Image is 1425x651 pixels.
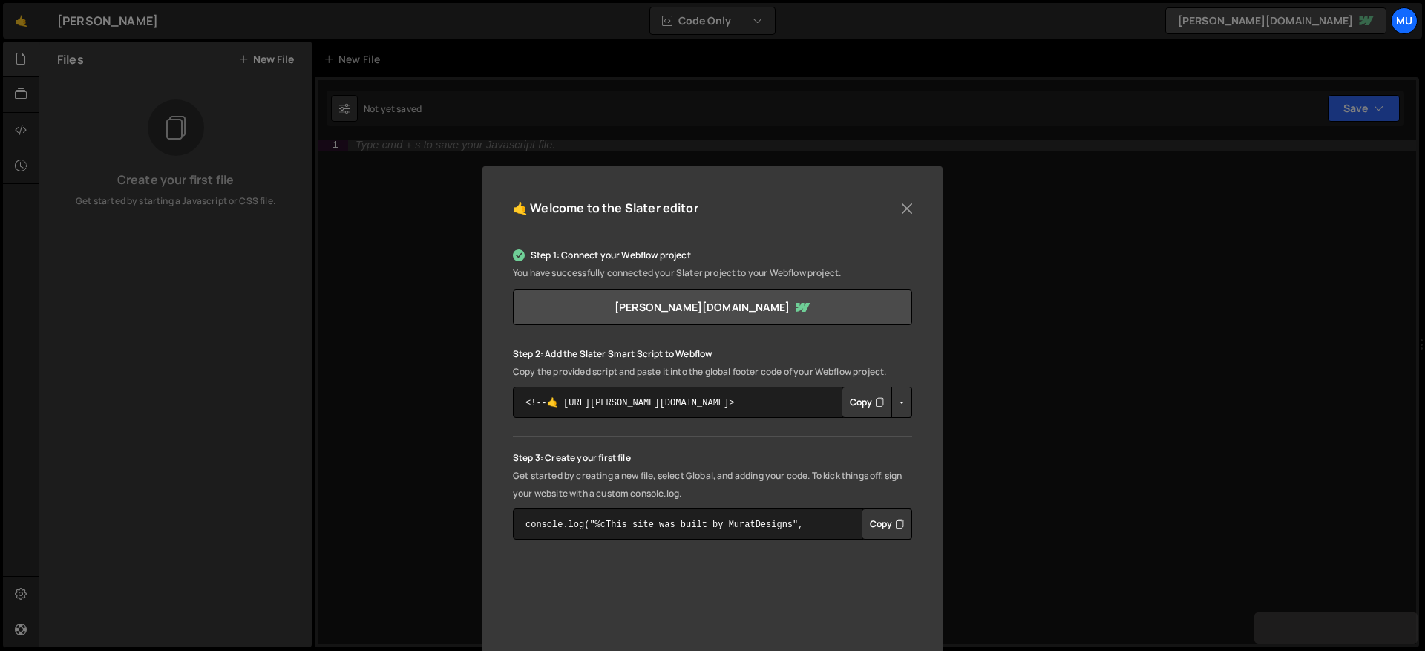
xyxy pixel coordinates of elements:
a: Mu [1391,7,1418,34]
button: Close [896,197,918,220]
h5: 🤙 Welcome to the Slater editor [513,197,698,220]
p: Step 3: Create your first file [513,449,912,467]
p: Step 2: Add the Slater Smart Script to Webflow [513,345,912,363]
div: Button group with nested dropdown [842,387,912,418]
button: Copy [842,387,892,418]
p: Step 1: Connect your Webflow project [513,246,912,264]
button: Copy [862,508,912,540]
textarea: console.log("%cThis site was built by MuratDesigns", "background:blue;color:#fff;padding: 8px;"); [513,508,912,540]
p: You have successfully connected your Slater project to your Webflow project. [513,264,912,282]
div: Button group with nested dropdown [862,508,912,540]
p: Copy the provided script and paste it into the global footer code of your Webflow project. [513,363,912,381]
textarea: <!--🤙 [URL][PERSON_NAME][DOMAIN_NAME]> <script>document.addEventListener("DOMContentLoaded", func... [513,387,912,418]
a: [PERSON_NAME][DOMAIN_NAME] [513,289,912,325]
p: Get started by creating a new file, select Global, and adding your code. To kick things off, sign... [513,467,912,503]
